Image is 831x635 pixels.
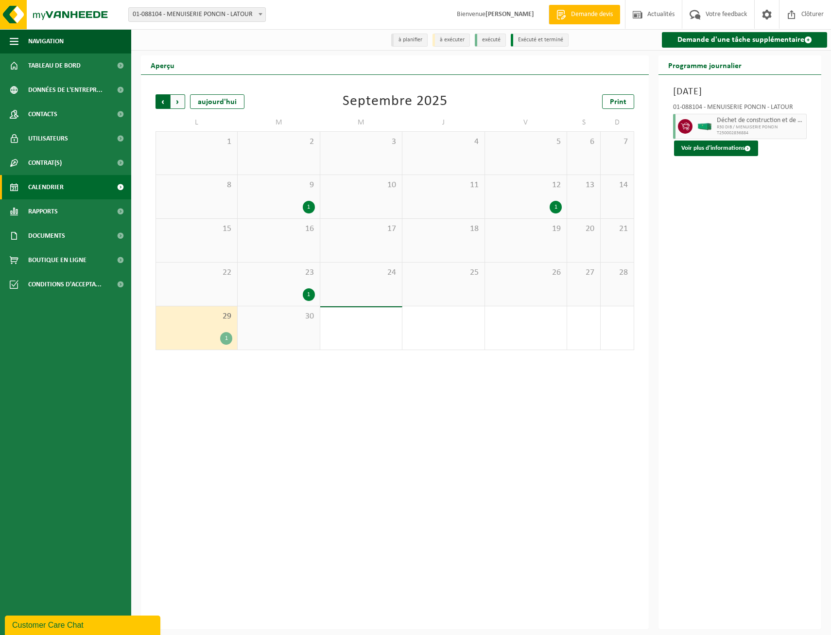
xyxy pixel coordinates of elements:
span: 01-088104 - MENUISERIE PONCIN - LATOUR [129,8,265,21]
div: 1 [303,288,315,301]
span: Suivant [171,94,185,109]
span: 13 [572,180,595,191]
span: 2 [242,137,314,147]
span: Données de l'entrepr... [28,78,103,102]
span: 10 [325,180,397,191]
li: exécuté [475,34,506,47]
span: 01-088104 - MENUISERIE PONCIN - LATOUR [128,7,266,22]
span: 23 [242,267,314,278]
span: Print [610,98,626,106]
span: 3 [325,137,397,147]
img: HK-XR-30-GN-00 [697,123,712,130]
h3: [DATE] [673,85,807,99]
span: Conditions d'accepta... [28,272,102,297]
span: 5 [490,137,562,147]
div: Septembre 2025 [343,94,448,109]
span: 18 [407,224,479,234]
a: Print [602,94,634,109]
td: S [567,114,601,131]
span: 7 [606,137,629,147]
span: 26 [490,267,562,278]
li: à planifier [391,34,428,47]
span: 16 [242,224,314,234]
span: 9 [242,180,314,191]
div: 1 [303,201,315,213]
span: 29 [161,311,232,322]
td: J [402,114,485,131]
span: 20 [572,224,595,234]
span: 22 [161,267,232,278]
span: Documents [28,224,65,248]
span: 21 [606,224,629,234]
div: 01-088104 - MENUISERIE PONCIN - LATOUR [673,104,807,114]
span: 24 [325,267,397,278]
span: 8 [161,180,232,191]
div: 1 [550,201,562,213]
iframe: chat widget [5,614,162,635]
li: Exécuté et terminé [511,34,569,47]
span: 15 [161,224,232,234]
span: Navigation [28,29,64,53]
strong: [PERSON_NAME] [485,11,534,18]
span: Précédent [156,94,170,109]
td: M [320,114,402,131]
h2: Aperçu [141,55,184,74]
a: Demande devis [549,5,620,24]
div: aujourd'hui [190,94,244,109]
h2: Programme journalier [658,55,751,74]
span: 6 [572,137,595,147]
span: T250002836884 [717,130,804,136]
button: Voir plus d'informations [674,141,758,156]
span: 19 [490,224,562,234]
span: 27 [572,267,595,278]
span: Tableau de bord [28,53,81,78]
span: 28 [606,267,629,278]
td: L [156,114,238,131]
span: 14 [606,180,629,191]
span: 12 [490,180,562,191]
span: 17 [325,224,397,234]
span: Contrat(s) [28,151,62,175]
span: Contacts [28,102,57,126]
td: D [601,114,634,131]
span: Boutique en ligne [28,248,87,272]
span: Calendrier [28,175,64,199]
span: R30 DIB / MENUISERIE PONCIN [717,124,804,130]
td: M [238,114,320,131]
span: Utilisateurs [28,126,68,151]
a: Demande d'une tâche supplémentaire [662,32,827,48]
div: 1 [220,332,232,345]
span: Rapports [28,199,58,224]
span: Déchet de construction et de démolition mélangé (inerte et non inerte) [717,117,804,124]
td: V [485,114,567,131]
span: 25 [407,267,479,278]
span: 11 [407,180,479,191]
span: 4 [407,137,479,147]
span: 30 [242,311,314,322]
span: Demande devis [569,10,615,19]
span: 1 [161,137,232,147]
li: à exécuter [433,34,470,47]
